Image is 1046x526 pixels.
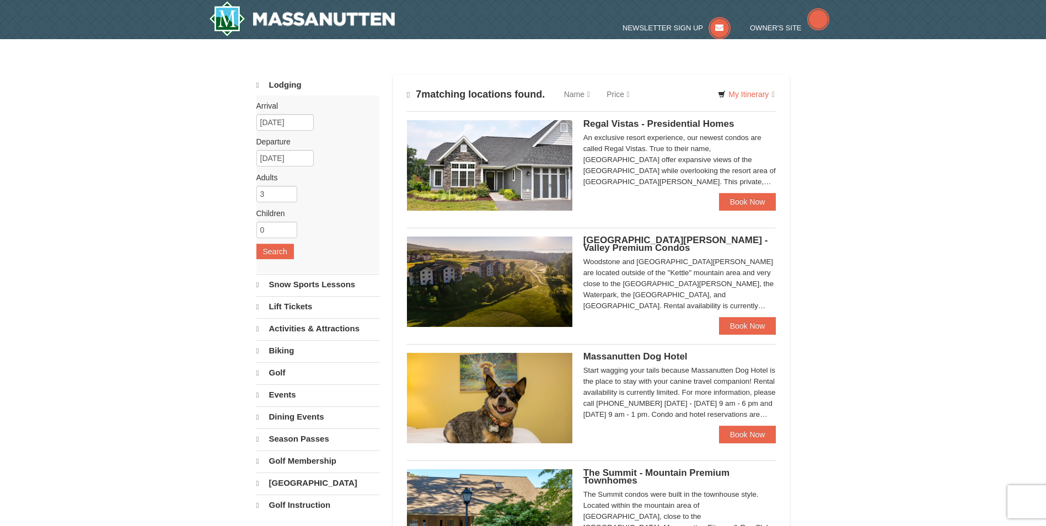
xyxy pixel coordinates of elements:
span: [GEOGRAPHIC_DATA][PERSON_NAME] - Valley Premium Condos [583,235,768,253]
label: Children [256,208,371,219]
label: Arrival [256,100,371,111]
span: Regal Vistas - Presidential Homes [583,119,734,129]
a: Dining Events [256,406,379,427]
a: Biking [256,340,379,361]
label: Departure [256,136,371,147]
a: Book Now [719,317,776,335]
div: Start wagging your tails because Massanutten Dog Hotel is the place to stay with your canine trav... [583,365,776,420]
a: [GEOGRAPHIC_DATA] [256,473,379,493]
span: Massanutten Dog Hotel [583,351,688,362]
a: Season Passes [256,428,379,449]
a: Massanutten Resort [209,1,395,36]
a: Book Now [719,426,776,443]
img: 27428181-5-81c892a3.jpg [407,353,572,443]
a: Golf [256,362,379,383]
a: Price [598,83,638,105]
button: Search [256,244,294,259]
a: Events [256,384,379,405]
a: Book Now [719,193,776,211]
a: Newsletter Sign Up [623,24,731,32]
div: Woodstone and [GEOGRAPHIC_DATA][PERSON_NAME] are located outside of the "Kettle" mountain area an... [583,256,776,312]
span: The Summit - Mountain Premium Townhomes [583,468,729,486]
a: Golf Membership [256,450,379,471]
div: An exclusive resort experience, our newest condos are called Regal Vistas. True to their name, [G... [583,132,776,187]
a: Name [556,83,598,105]
a: Golf Instruction [256,495,379,516]
span: Newsletter Sign Up [623,24,703,32]
a: Activities & Attractions [256,318,379,339]
a: Owner's Site [750,24,829,32]
a: Snow Sports Lessons [256,274,379,295]
label: Adults [256,172,371,183]
img: 19218991-1-902409a9.jpg [407,120,572,211]
a: Lodging [256,75,379,95]
img: 19219041-4-ec11c166.jpg [407,237,572,327]
a: My Itinerary [711,86,781,103]
img: Massanutten Resort Logo [209,1,395,36]
a: Lift Tickets [256,296,379,317]
span: Owner's Site [750,24,802,32]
